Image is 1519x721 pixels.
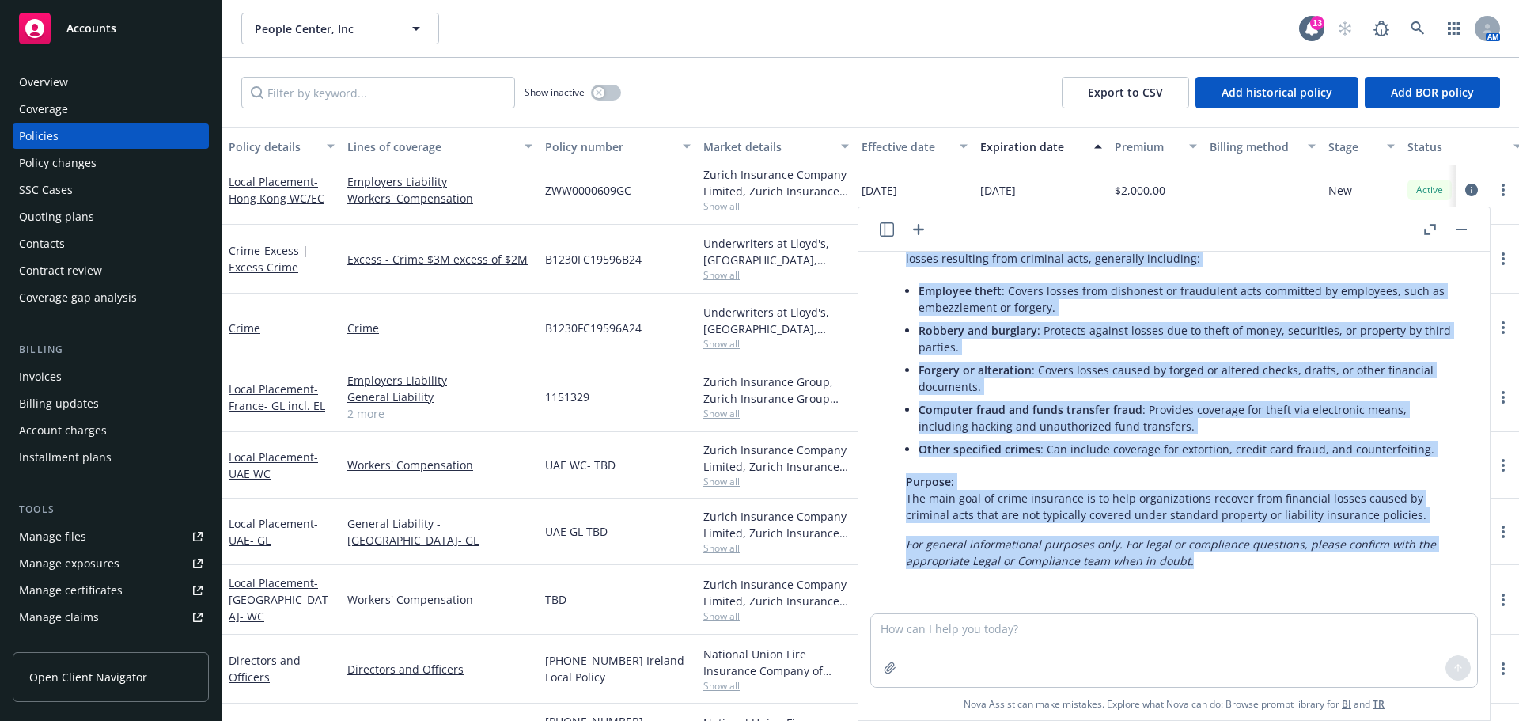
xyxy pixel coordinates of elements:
a: Contacts [13,231,209,256]
div: Policy number [545,139,673,155]
a: Search [1402,13,1434,44]
div: Manage files [19,524,86,549]
div: Billing updates [19,391,99,416]
span: Employee theft [919,283,1002,298]
a: Workers' Compensation [347,457,532,473]
p: The main goal of crime insurance is to help organizations recover from financial losses caused by... [906,473,1455,523]
button: Billing method [1203,127,1322,165]
a: Local Placement [229,381,325,413]
span: Export to CSV [1088,85,1163,100]
button: People Center, Inc [241,13,439,44]
div: Manage BORs [19,632,93,657]
div: Manage exposures [19,551,119,576]
a: Contract review [13,258,209,283]
button: Policy number [539,127,697,165]
span: - Excess | Excess Crime [229,243,309,275]
button: Add BOR policy [1365,77,1500,108]
div: Coverage [19,97,68,122]
a: more [1494,590,1513,609]
a: Local Placement [229,575,328,624]
a: Policy changes [13,150,209,176]
span: Add BOR policy [1391,85,1474,100]
a: Directors and Officers [347,661,532,677]
span: Forgery or alteration [919,362,1032,378]
div: Account charges [19,418,107,443]
a: Coverage gap analysis [13,285,209,310]
li: : Provides coverage for theft via electronic means, including hacking and unauthorized fund trans... [919,398,1455,438]
div: Quoting plans [19,204,94,230]
span: Computer fraud and funds transfer fraud [919,402,1142,417]
button: Expiration date [974,127,1108,165]
em: For general informational purposes only. For legal or compliance questions, please confirm with t... [906,537,1436,568]
div: Tools [13,502,209,518]
li: : Protects against losses due to theft of money, securities, or property by third parties. [919,319,1455,359]
a: more [1494,456,1513,475]
a: Directors and Officers [229,653,301,685]
span: Show all [703,337,849,351]
span: 1151329 [545,389,589,405]
span: People Center, Inc [255,21,392,37]
a: Workers' Compensation [347,591,532,608]
a: Employers Liability [347,372,532,389]
a: Crime [229,243,309,275]
a: more [1494,522,1513,541]
div: Effective date [862,139,950,155]
span: Accounts [66,22,116,35]
a: SSC Cases [13,177,209,203]
a: more [1494,318,1513,337]
span: Show all [703,268,849,282]
button: Add historical policy [1195,77,1358,108]
div: Zurich Insurance Company Limited, Zurich Insurance Group, Pacific Prime Insurance Brokers Limited... [703,442,849,475]
span: TBD [545,591,566,608]
div: Underwriters at Lloyd's, [GEOGRAPHIC_DATA], [PERSON_NAME] of [GEOGRAPHIC_DATA], [GEOGRAPHIC_DATA] [703,235,849,268]
div: Zurich Insurance Group, Zurich Insurance Group (International) [703,374,849,407]
a: circleInformation [1462,180,1481,199]
a: Switch app [1438,13,1470,44]
a: Coverage [13,97,209,122]
a: more [1494,180,1513,199]
span: Show all [703,609,849,623]
a: BI [1342,697,1351,711]
a: Report a Bug [1366,13,1397,44]
span: [DATE] [862,182,897,199]
div: Billing method [1210,139,1298,155]
div: Market details [703,139,831,155]
div: National Union Fire Insurance Company of [GEOGRAPHIC_DATA], [GEOGRAPHIC_DATA], AIG [703,646,849,679]
a: Policies [13,123,209,149]
span: Add historical policy [1222,85,1332,100]
div: Invoices [19,364,62,389]
button: Lines of coverage [341,127,539,165]
span: B1230FC19596B24 [545,251,642,268]
div: Contacts [19,231,65,256]
li: : Covers losses caused by forged or altered checks, drafts, or other financial documents. [919,359,1455,398]
span: Purpose: [906,474,954,489]
a: Workers' Compensation [347,190,532,207]
button: Policy details [222,127,341,165]
span: Active [1414,183,1445,197]
span: - UAE- GL [229,516,318,548]
a: more [1494,659,1513,678]
div: Zurich Insurance Company Limited, Zurich Insurance Group, Worldwide Insurance Services Enterprise... [703,166,849,199]
a: General Liability [347,389,532,405]
span: Show all [703,541,849,555]
div: Manage claims [19,605,99,630]
a: Quoting plans [13,204,209,230]
span: New [1328,182,1352,199]
a: more [1494,249,1513,268]
div: Policy details [229,139,317,155]
div: 13 [1310,16,1324,30]
a: more [1494,388,1513,407]
div: Coverage gap analysis [19,285,137,310]
li: : Covers losses from dishonest or fraudulent acts committed by employees, such as embezzlement or... [919,279,1455,319]
a: Billing updates [13,391,209,416]
a: Crime [229,321,260,336]
div: Expiration date [980,139,1085,155]
a: Manage exposures [13,551,209,576]
span: Show all [703,407,849,420]
button: Export to CSV [1062,77,1189,108]
span: Other specified crimes [919,442,1040,457]
div: Underwriters at Lloyd's, [GEOGRAPHIC_DATA], [PERSON_NAME] of [GEOGRAPHIC_DATA], [GEOGRAPHIC_DATA] [703,304,849,337]
span: - [GEOGRAPHIC_DATA]- WC [229,575,328,624]
a: Excess - Crime $3M excess of $2M [347,251,532,268]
